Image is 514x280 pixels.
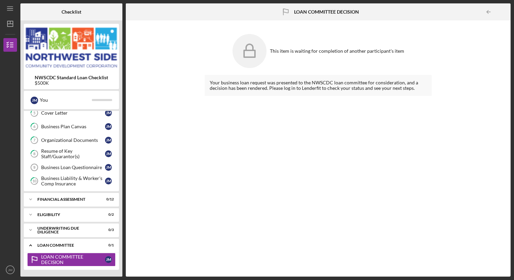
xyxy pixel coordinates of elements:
tspan: 6 [33,125,36,129]
div: J M [105,110,112,116]
a: 9Business Loan QuestionnaireJM [27,161,116,174]
div: Eligibility [37,213,97,217]
tspan: 10 [32,179,37,183]
div: You [40,94,92,106]
img: Product logo [24,27,119,68]
div: This item is waiting for completion of another participant's item [270,48,404,54]
div: Organizational Documents [41,137,105,143]
div: Business Loan Questionnaire [41,165,105,170]
a: LOAN COMMITTEE DECISIONJM [27,253,116,266]
div: J M [105,164,112,171]
div: J M [105,178,112,184]
tspan: 5 [33,111,35,115]
div: J M [105,256,112,263]
div: LOAN COMMITTEE DECISION [41,254,105,265]
div: Business Plan Canvas [41,124,105,129]
div: Resume of Key Staff/Guarantor(s) [41,148,105,159]
a: 8Resume of Key Staff/Guarantor(s)JM [27,147,116,161]
div: Loan committee [37,243,97,247]
div: 0 / 1 [102,243,114,247]
a: 7Organizational DocumentsJM [27,133,116,147]
div: Business Liability & Worker's Comp Insurance [41,176,105,186]
a: 5Cover LetterJM [27,106,116,120]
div: J M [105,123,112,130]
text: JM [8,268,13,272]
b: NWSCDC Standard Loan Checklist [35,75,108,80]
a: 6Business Plan CanvasJM [27,120,116,133]
tspan: 8 [33,152,35,156]
div: Financial Assessment [37,197,97,201]
a: 10Business Liability & Worker's Comp InsuranceJM [27,174,116,188]
tspan: 9 [33,165,35,169]
div: J M [31,97,38,104]
div: underwriting Due Diligence [37,226,97,234]
div: 0 / 3 [102,228,114,232]
tspan: 7 [33,138,36,143]
div: Cover Letter [41,110,105,116]
div: Your business loan request was presented to the NWSCDC loan committee for consideration, and a de... [205,75,431,96]
b: Checklist [62,9,81,15]
div: J M [105,137,112,144]
button: JM [3,263,17,277]
div: J M [105,150,112,157]
div: $500K [35,80,108,86]
div: 0 / 2 [102,213,114,217]
div: 0 / 12 [102,197,114,201]
b: LOAN COMMITTEE DECISION [294,9,359,15]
